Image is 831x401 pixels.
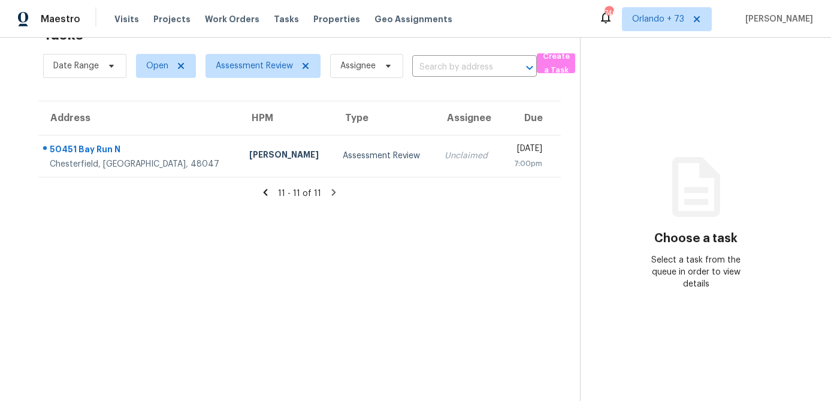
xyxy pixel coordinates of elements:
span: Tasks [274,15,299,23]
span: Open [146,60,168,72]
th: Type [333,101,435,135]
h3: Choose a task [654,233,738,245]
div: 740 [605,7,613,19]
span: Orlando + 73 [632,13,684,25]
h2: Tasks [43,29,83,41]
span: Maestro [41,13,80,25]
span: Assignee [340,60,376,72]
div: 50451 Bay Run N [50,143,230,158]
div: Select a task from the queue in order to view details [638,254,754,290]
span: Create a Task [543,50,569,77]
span: Geo Assignments [374,13,452,25]
span: Visits [114,13,139,25]
span: Properties [313,13,360,25]
div: Chesterfield, [GEOGRAPHIC_DATA], 48047 [50,158,230,170]
button: Create a Task [537,53,575,73]
div: Unclaimed [445,150,491,162]
button: Open [521,59,538,76]
span: Work Orders [205,13,259,25]
span: Assessment Review [216,60,293,72]
span: Date Range [53,60,99,72]
div: 7:00pm [510,158,542,170]
div: Assessment Review [343,150,425,162]
th: Address [38,101,240,135]
th: HPM [240,101,333,135]
th: Assignee [435,101,501,135]
span: Projects [153,13,191,25]
div: [DATE] [510,143,542,158]
span: 11 - 11 of 11 [278,189,321,198]
span: [PERSON_NAME] [741,13,813,25]
th: Due [501,101,560,135]
input: Search by address [412,58,503,77]
div: [PERSON_NAME] [249,149,324,164]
